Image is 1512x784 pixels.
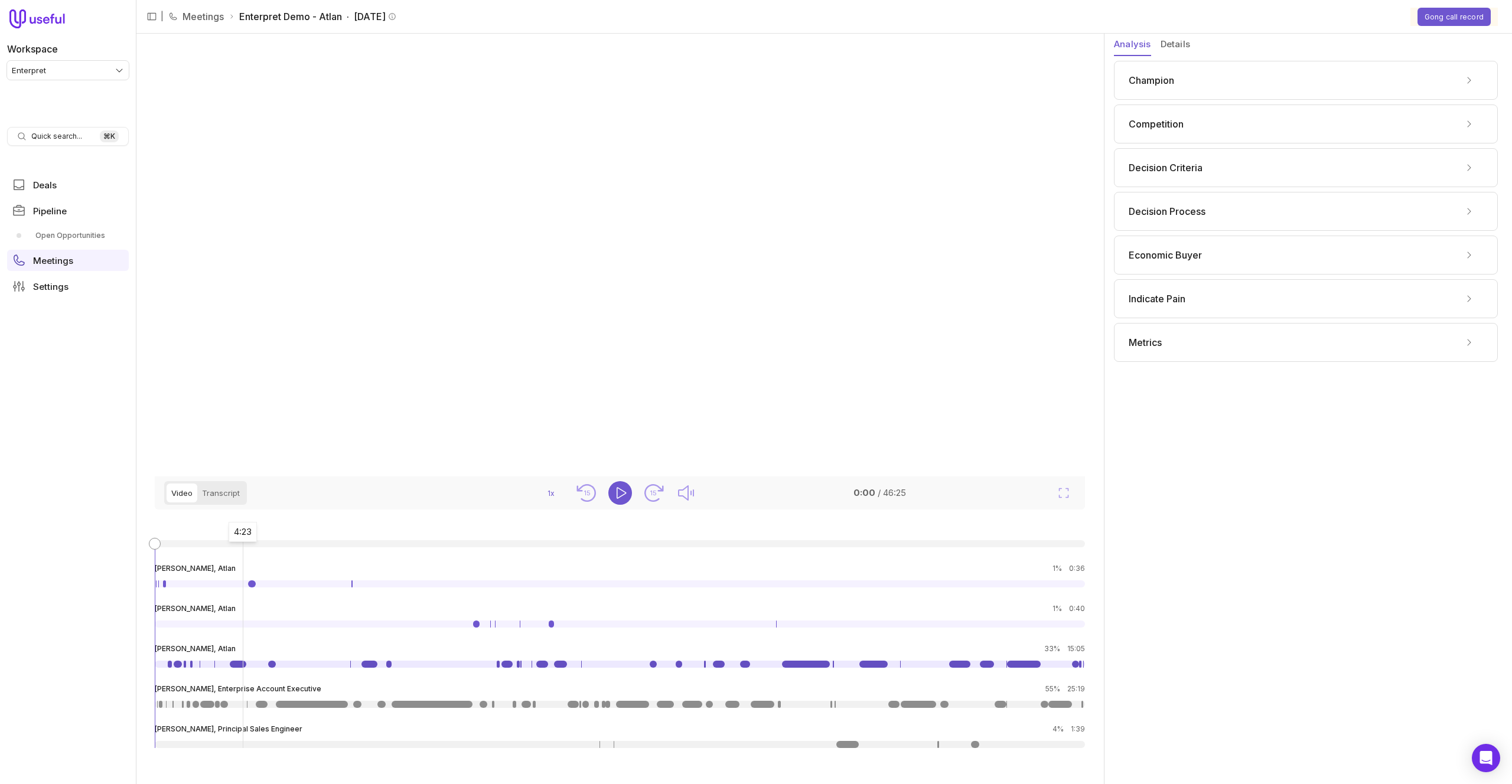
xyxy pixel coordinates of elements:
[7,200,129,221] a: Pipeline
[7,42,58,56] label: Workspace
[650,489,657,497] text: 15
[7,226,129,245] div: Pipeline submenu
[197,484,245,502] button: Transcript
[575,481,599,505] button: Seek back 15 seconds
[100,130,119,142] kbd: ⌘ K
[354,9,386,24] time: [DATE]
[33,207,67,215] span: Pipeline
[853,487,875,498] time: 0:00
[33,181,57,190] span: Deals
[1417,8,1491,26] button: Gong call record
[1069,604,1085,613] time: 0:40
[883,487,906,498] time: 46:25
[143,8,161,25] button: Collapse sidebar
[1129,204,1205,218] span: Decision Process
[1071,724,1085,733] time: 1:39
[1129,117,1184,131] span: Competition
[537,484,566,502] button: 1x
[608,481,632,505] button: Play
[1472,744,1500,772] div: Open Intercom Messenger
[1067,684,1085,693] time: 25:19
[1052,724,1085,734] div: 4%
[1114,34,1151,56] button: Analysis
[1161,34,1190,56] button: Details
[342,9,354,24] span: ·
[167,484,197,502] button: Video
[155,684,321,694] span: [PERSON_NAME], Enterprise Account Executive
[183,9,224,24] a: Meetings
[1129,335,1162,349] span: Metrics
[584,489,591,497] text: 15
[7,226,129,245] a: Open Opportunities
[1129,292,1185,306] span: Indicate Pain
[1129,161,1203,175] span: Decision Criteria
[1069,564,1085,573] time: 0:36
[1045,684,1085,694] div: 55%
[1067,644,1085,653] time: 15:05
[33,256,73,265] span: Meetings
[161,9,164,24] span: |
[31,132,82,141] span: Quick search...
[1129,73,1174,87] span: Champion
[1052,564,1085,573] div: 1%
[239,9,396,24] span: Enterpret Demo - Atlan
[7,174,129,195] a: Deals
[155,604,236,613] span: [PERSON_NAME], Atlan
[7,250,129,271] a: Meetings
[1044,644,1085,654] div: 33%
[155,644,236,654] span: [PERSON_NAME], Atlan
[1052,604,1085,613] div: 1%
[33,282,69,291] span: Settings
[155,724,302,734] span: [PERSON_NAME], Principal Sales Engineer
[7,276,129,297] a: Settings
[1129,248,1202,262] span: Economic Buyer
[1052,481,1076,505] button: Fullscreen
[674,481,698,505] button: Mute
[878,487,881,498] span: /
[155,564,236,573] span: [PERSON_NAME], Atlan
[641,481,665,505] button: Seek forward 15 seconds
